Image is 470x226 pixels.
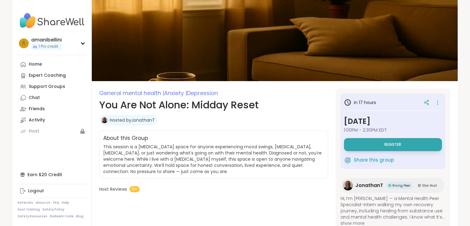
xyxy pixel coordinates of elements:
span: This session is a [MEDICAL_DATA] space for anyone experiencing mood swings, [MEDICAL_DATA], [MEDI... [103,144,322,175]
span: JonathanT [355,182,383,189]
span: 1:00PM - 2:30PM EDT [344,127,442,133]
img: JonathanT [101,117,108,123]
a: Activity [18,115,87,126]
div: Home [29,61,42,67]
img: ShareWell Logomark [344,156,351,164]
div: Expert Coaching [29,72,66,79]
span: Anxiety | [164,89,187,97]
span: Host Reviews [99,186,127,193]
span: a [22,39,25,47]
img: Rising Peer [388,184,391,187]
h3: in 17 hours [344,99,376,106]
a: Hosted byJonathanT [110,117,155,123]
span: Rising Peer [392,183,410,188]
h1: You Are Not Alone: Midday Reset [99,98,328,112]
a: Redeem Code [50,214,74,219]
a: Safety Policy [42,207,64,212]
div: Friends [29,106,45,112]
span: 1 Pro credit [39,44,58,49]
img: ShareWell Nav Logo [18,10,87,32]
div: Activity [29,117,45,123]
img: JonathanT [343,180,353,190]
a: JonathanTJonathanTRising PeerRising PeerStar HostStar Host [341,178,444,193]
span: Register [384,142,401,147]
h2: About this Group [103,134,148,142]
h3: [DATE] [344,116,442,127]
div: Earn $20 Credit [18,169,87,180]
a: Home [18,59,87,70]
a: Friends [18,103,87,115]
span: General mental health | [99,89,164,97]
button: Register [344,138,442,151]
a: Expert Coaching [18,70,87,81]
div: Support Groups [29,84,65,90]
button: Share this group [344,154,394,167]
a: About Us [36,201,50,205]
div: amanibellini [31,37,62,43]
span: Depression [187,89,218,97]
a: Blog [76,214,83,219]
a: Referrals [18,201,33,205]
a: Host Training [18,207,40,212]
a: Logout [18,185,87,197]
img: Star Host [418,184,421,187]
a: Help [62,201,69,205]
span: Share this group [354,157,394,164]
div: Chat [29,95,40,101]
a: Host [18,126,87,137]
a: Safety Resources [18,214,47,219]
a: FAQ [53,201,59,205]
span: Hi, I’m [PERSON_NAME] — a Mental Health Peer Specialist-Intern walking my own recovery journey, i... [341,195,445,220]
div: Logout [28,188,44,194]
span: 5+ [129,186,140,192]
span: Star Host [422,183,437,188]
a: Chat [18,92,87,103]
div: Host [29,128,39,134]
a: Support Groups [18,81,87,92]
